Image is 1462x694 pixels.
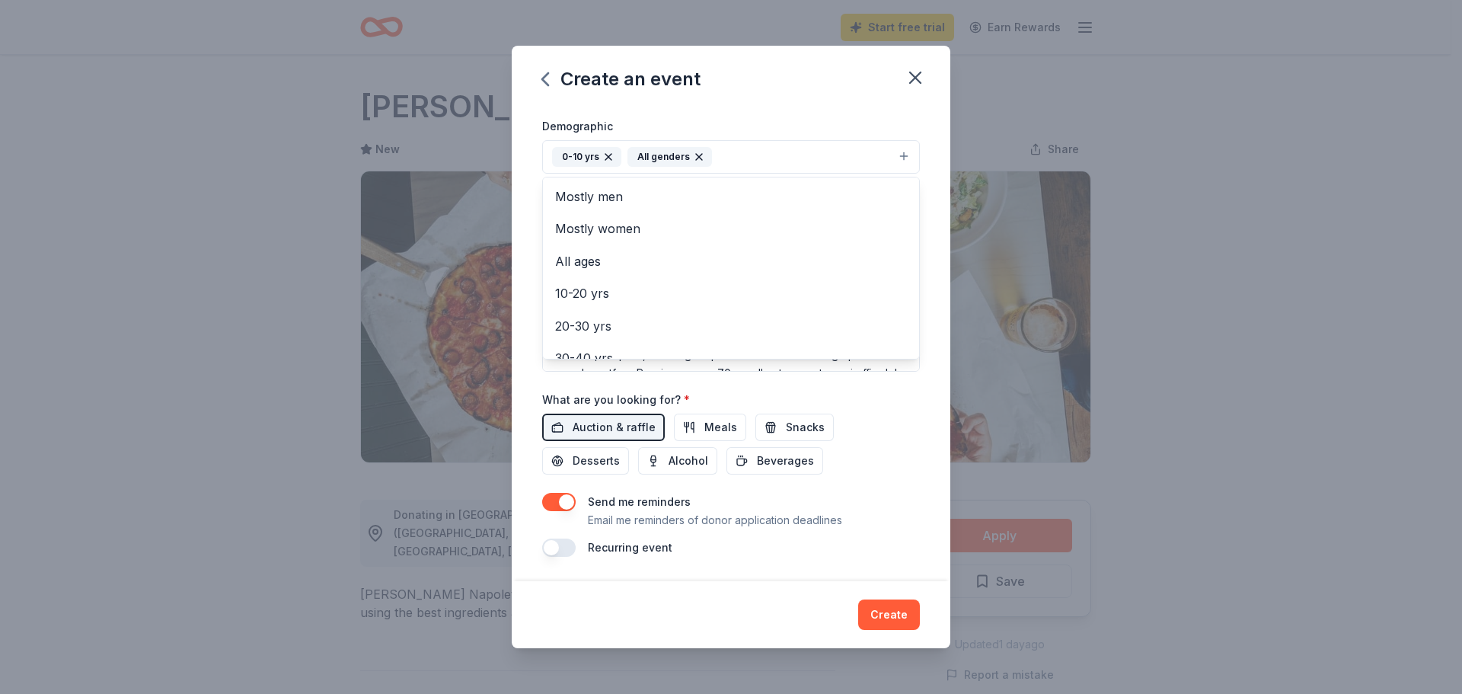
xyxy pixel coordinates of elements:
span: Mostly women [555,219,907,238]
div: 0-10 yrs [552,147,621,167]
span: 20-30 yrs [555,316,907,336]
div: All genders [627,147,712,167]
span: 10-20 yrs [555,283,907,303]
span: 30-40 yrs [555,348,907,368]
div: 0-10 yrsAll genders [542,177,920,360]
span: All ages [555,251,907,271]
button: 0-10 yrsAll genders [542,140,920,174]
span: Mostly men [555,187,907,206]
